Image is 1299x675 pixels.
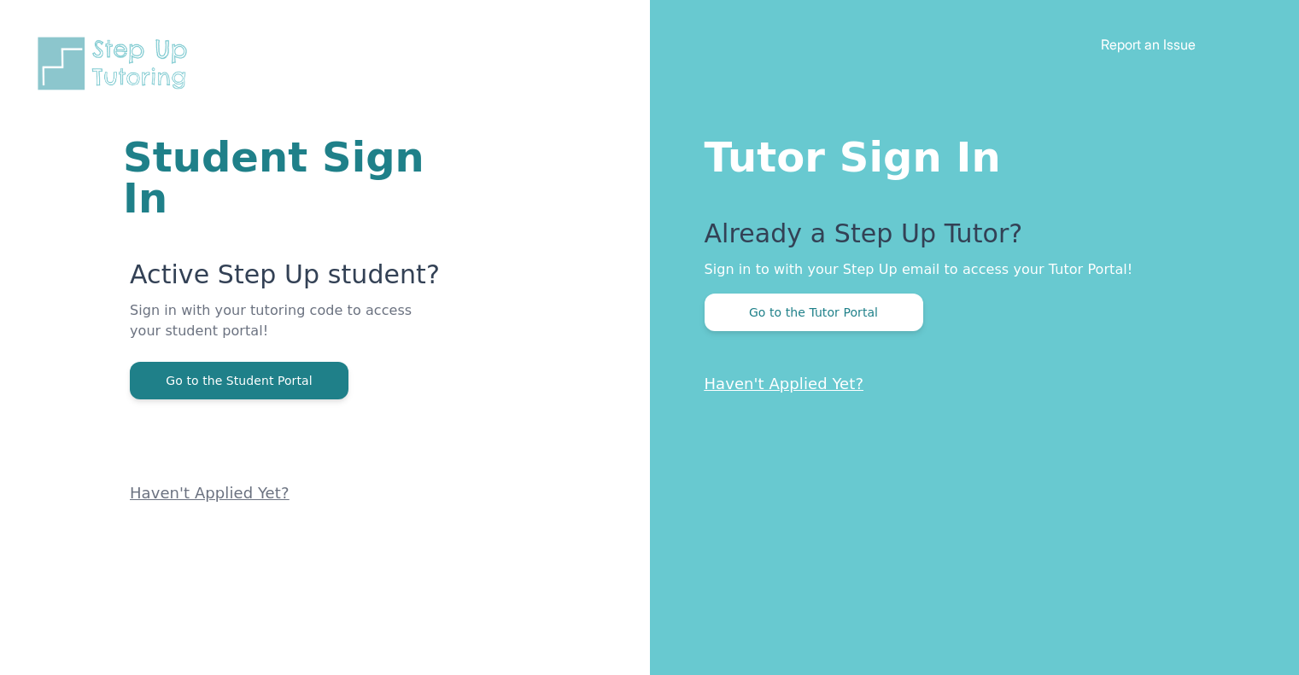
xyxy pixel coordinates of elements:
a: Report an Issue [1101,36,1196,53]
p: Active Step Up student? [130,259,445,300]
a: Haven't Applied Yet? [130,484,290,502]
button: Go to the Tutor Portal [705,294,923,331]
p: Already a Step Up Tutor? [705,218,1232,259]
p: Sign in to with your Step Up email to access your Tutor Portal! [705,259,1232,280]
h1: Tutor Sign In [705,130,1232,177]
h1: Student Sign In [123,137,445,218]
a: Haven't Applied Yet? [705,375,864,393]
a: Go to the Student Portal [130,372,348,388]
a: Go to the Tutor Portal [705,304,923,320]
button: Go to the Student Portal [130,362,348,399]
p: Sign in with your tutoring code to access your student portal! [130,300,445,362]
img: Step Up Tutoring horizontal logo [34,34,198,93]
